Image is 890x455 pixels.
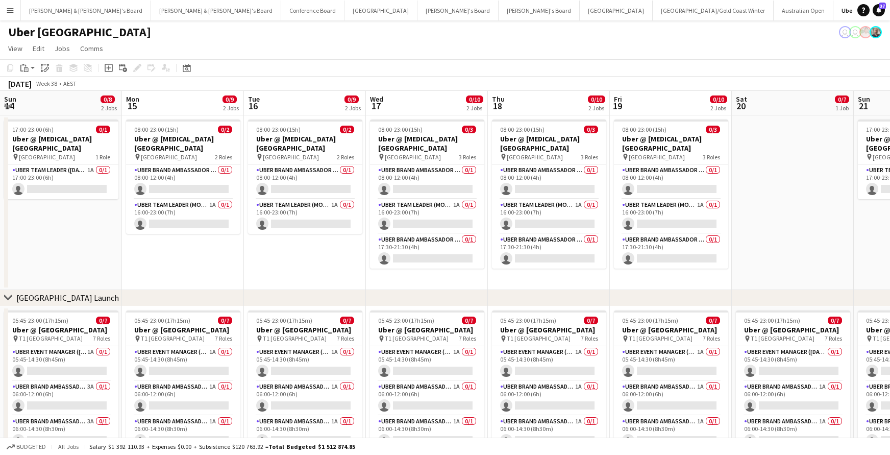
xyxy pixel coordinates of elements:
[417,1,499,20] button: [PERSON_NAME]'s Board
[653,1,774,20] button: [GEOGRAPHIC_DATA]/Gold Coast Winter
[614,346,728,381] app-card-role: UBER Event Manager (Mon - Fri)1A0/105:45-14:30 (8h45m)
[870,26,882,38] app-user-avatar: Neil Burton
[614,325,728,334] h3: Uber @ [GEOGRAPHIC_DATA]
[268,443,355,450] span: Total Budgeted $1 512 874.85
[80,44,103,53] span: Comms
[825,334,842,342] span: 7 Roles
[499,1,580,20] button: [PERSON_NAME]'s Board
[4,381,118,416] app-card-role: UBER Brand Ambassador ([DATE])3A0/106:00-12:00 (6h)
[256,317,312,324] span: 05:45-23:00 (17h15m)
[581,334,598,342] span: 7 Roles
[218,126,232,133] span: 0/2
[706,317,720,324] span: 0/7
[248,119,362,234] app-job-card: 08:00-23:00 (15h)0/2Uber @ [MEDICAL_DATA][GEOGRAPHIC_DATA] [GEOGRAPHIC_DATA]2 RolesUBER Brand Amb...
[370,94,383,104] span: Wed
[126,164,240,199] app-card-role: UBER Brand Ambassador ([PERSON_NAME])0/108:00-12:00 (4h)
[614,234,728,269] app-card-role: UBER Brand Ambassador ([PERSON_NAME])0/117:30-21:30 (4h)
[126,381,240,416] app-card-role: UBER Brand Ambassador ([PERSON_NAME])1A0/106:00-12:00 (6h)
[126,416,240,450] app-card-role: UBER Brand Ambassador ([PERSON_NAME])1A0/106:00-14:30 (8h30m)
[492,416,606,450] app-card-role: UBER Brand Ambassador ([PERSON_NAME])1A0/106:00-14:30 (8h30m)
[774,1,833,20] button: Australian Open
[466,104,483,112] div: 2 Jobs
[8,25,151,40] h1: Uber [GEOGRAPHIC_DATA]
[736,416,850,450] app-card-role: UBER Brand Ambassador ([DATE])1A0/106:00-14:30 (8h30m)
[734,100,747,112] span: 20
[34,80,59,87] span: Week 38
[462,317,476,324] span: 0/7
[385,334,449,342] span: T1 [GEOGRAPHIC_DATA]
[4,164,118,199] app-card-role: Uber Team Leader ([DATE])1A0/117:00-23:00 (6h)
[385,153,441,161] span: [GEOGRAPHIC_DATA]
[4,134,118,153] h3: Uber @ [MEDICAL_DATA][GEOGRAPHIC_DATA]
[744,317,800,324] span: 05:45-23:00 (17h15m)
[223,104,239,112] div: 2 Jobs
[466,95,483,103] span: 0/10
[246,100,260,112] span: 16
[141,153,197,161] span: [GEOGRAPHIC_DATA]
[263,334,327,342] span: T1 [GEOGRAPHIC_DATA]
[248,325,362,334] h3: Uber @ [GEOGRAPHIC_DATA]
[8,79,32,89] div: [DATE]
[51,42,74,55] a: Jobs
[584,317,598,324] span: 0/7
[859,26,872,38] app-user-avatar: Arrence Torres
[19,334,83,342] span: T1 [GEOGRAPHIC_DATA]
[370,234,484,269] app-card-role: UBER Brand Ambassador ([PERSON_NAME])0/117:30-21:30 (4h)
[858,94,870,104] span: Sun
[459,334,476,342] span: 7 Roles
[344,1,417,20] button: [GEOGRAPHIC_DATA]
[622,317,678,324] span: 05:45-23:00 (17h15m)
[76,42,107,55] a: Comms
[736,325,850,334] h3: Uber @ [GEOGRAPHIC_DATA]
[125,100,139,112] span: 15
[5,441,47,452] button: Budgeted
[584,126,598,133] span: 0/3
[370,164,484,199] app-card-role: UBER Brand Ambassador ([PERSON_NAME])0/108:00-12:00 (4h)
[614,119,728,269] app-job-card: 08:00-23:00 (15h)0/3Uber @ [MEDICAL_DATA][GEOGRAPHIC_DATA] [GEOGRAPHIC_DATA]3 RolesUBER Brand Amb...
[126,119,240,234] app-job-card: 08:00-23:00 (15h)0/2Uber @ [MEDICAL_DATA][GEOGRAPHIC_DATA] [GEOGRAPHIC_DATA]2 RolesUBER Brand Amb...
[736,381,850,416] app-card-role: UBER Brand Ambassador ([DATE])1A0/106:00-12:00 (6h)
[215,334,232,342] span: 7 Roles
[218,317,232,324] span: 0/7
[492,134,606,153] h3: Uber @ [MEDICAL_DATA][GEOGRAPHIC_DATA]
[19,153,75,161] span: [GEOGRAPHIC_DATA]
[492,119,606,269] app-job-card: 08:00-23:00 (15h)0/3Uber @ [MEDICAL_DATA][GEOGRAPHIC_DATA] [GEOGRAPHIC_DATA]3 RolesUBER Brand Amb...
[248,134,362,153] h3: Uber @ [MEDICAL_DATA][GEOGRAPHIC_DATA]
[492,346,606,381] app-card-role: UBER Event Manager (Mon - Fri)1A0/105:45-14:30 (8h45m)
[614,164,728,199] app-card-role: UBER Brand Ambassador ([PERSON_NAME])0/108:00-12:00 (4h)
[248,346,362,381] app-card-role: UBER Event Manager (Mon - Fri)1A0/105:45-14:30 (8h45m)
[736,346,850,381] app-card-role: UBER Event Manager ([DATE])0/105:45-14:30 (8h45m)
[4,346,118,381] app-card-role: UBER Event Manager ([DATE])1A0/105:45-14:30 (8h45m)
[581,153,598,161] span: 3 Roles
[55,44,70,53] span: Jobs
[29,42,48,55] a: Edit
[500,317,556,324] span: 05:45-23:00 (17h15m)
[222,95,237,103] span: 0/9
[370,416,484,450] app-card-role: UBER Brand Ambassador ([PERSON_NAME])1A0/106:00-14:30 (8h30m)
[462,126,476,133] span: 0/3
[4,119,118,199] div: 17:00-23:00 (6h)0/1Uber @ [MEDICAL_DATA][GEOGRAPHIC_DATA] [GEOGRAPHIC_DATA]1 RoleUber Team Leader...
[459,153,476,161] span: 3 Roles
[614,199,728,234] app-card-role: Uber Team Leader (Mon - Fri)1A0/116:00-23:00 (7h)
[370,346,484,381] app-card-role: UBER Event Manager (Mon - Fri)1A0/105:45-14:30 (8h45m)
[126,199,240,234] app-card-role: Uber Team Leader (Mon - Fri)1A0/116:00-23:00 (7h)
[101,104,117,112] div: 2 Jobs
[340,126,354,133] span: 0/2
[33,44,44,53] span: Edit
[16,443,46,450] span: Budgeted
[703,153,720,161] span: 3 Roles
[492,234,606,269] app-card-role: UBER Brand Ambassador ([PERSON_NAME])0/117:30-21:30 (4h)
[248,199,362,234] app-card-role: Uber Team Leader (Mon - Fri)1A0/116:00-23:00 (7h)
[370,381,484,416] app-card-role: UBER Brand Ambassador ([PERSON_NAME])1A0/106:00-12:00 (6h)
[580,1,653,20] button: [GEOGRAPHIC_DATA]
[256,126,301,133] span: 08:00-23:00 (15h)
[248,164,362,199] app-card-role: UBER Brand Ambassador ([PERSON_NAME])0/108:00-12:00 (4h)
[856,100,870,112] span: 21
[706,126,720,133] span: 0/3
[134,126,179,133] span: 08:00-23:00 (15h)
[3,100,16,112] span: 14
[828,317,842,324] span: 0/7
[345,104,361,112] div: 2 Jobs
[710,104,727,112] div: 2 Jobs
